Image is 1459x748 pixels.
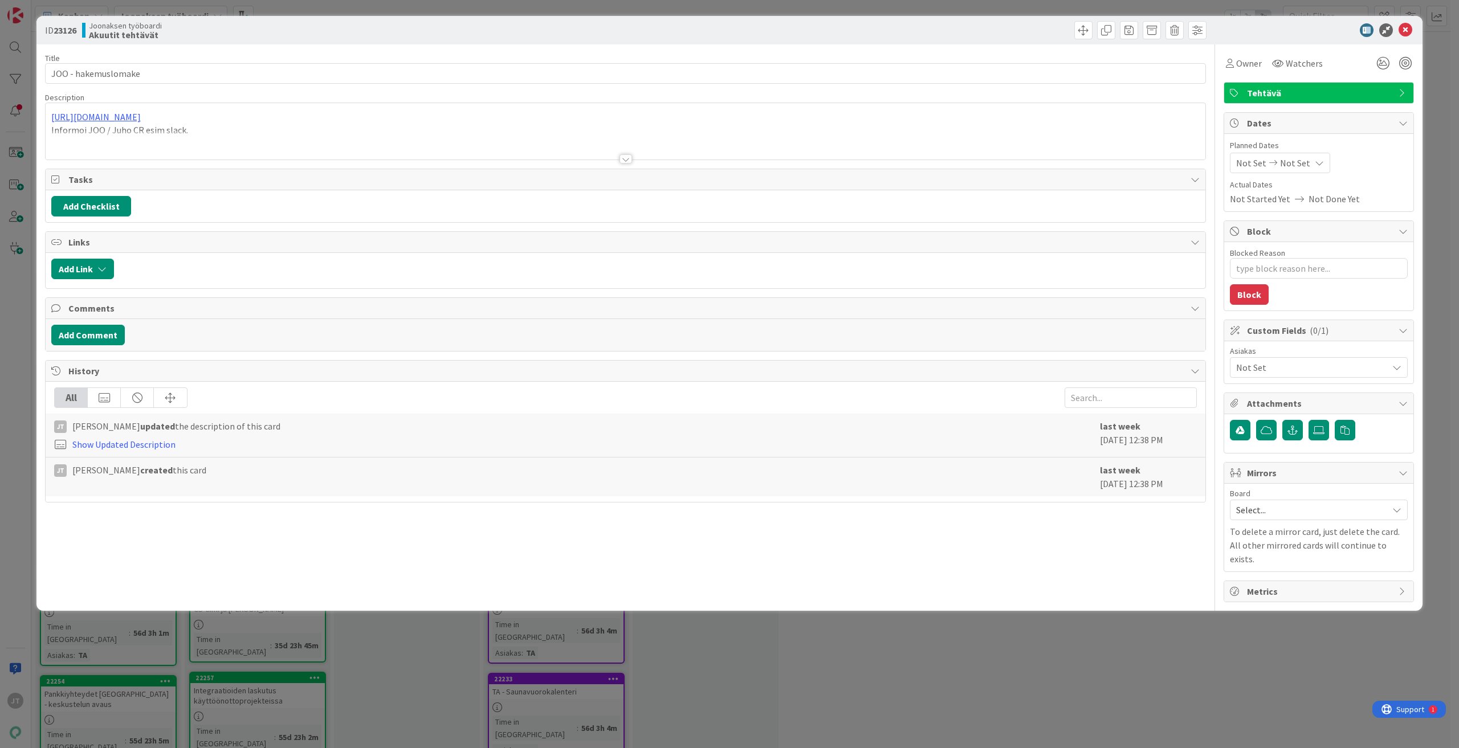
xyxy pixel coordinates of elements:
[1247,224,1393,238] span: Block
[51,196,131,216] button: Add Checklist
[1100,464,1140,476] b: last week
[45,63,1206,84] input: type card name here...
[1065,387,1197,408] input: Search...
[1286,56,1323,70] span: Watchers
[1247,584,1393,598] span: Metrics
[1310,325,1328,336] span: ( 0/1 )
[72,463,206,477] span: [PERSON_NAME] this card
[59,5,62,14] div: 1
[1247,86,1393,100] span: Tehtävä
[54,24,76,36] b: 23126
[1100,419,1197,451] div: [DATE] 12:38 PM
[1247,116,1393,130] span: Dates
[1230,192,1290,206] span: Not Started Yet
[1230,347,1408,355] div: Asiakas
[72,439,176,450] a: Show Updated Description
[140,420,175,432] b: updated
[140,464,173,476] b: created
[1230,525,1408,566] p: To delete a mirror card, just delete the card. All other mirrored cards will continue to exists.
[1100,463,1197,491] div: [DATE] 12:38 PM
[1280,156,1310,170] span: Not Set
[1309,192,1360,206] span: Not Done Yet
[1230,284,1269,305] button: Block
[1247,397,1393,410] span: Attachments
[1236,156,1266,170] span: Not Set
[51,124,1200,137] p: Informoi JOO / Juho CR esim slack.
[1236,361,1388,374] span: Not Set
[51,259,114,279] button: Add Link
[72,419,280,433] span: [PERSON_NAME] the description of this card
[68,364,1185,378] span: History
[45,53,60,63] label: Title
[68,235,1185,249] span: Links
[1230,248,1285,258] label: Blocked Reason
[55,388,88,407] div: All
[89,30,162,39] b: Akuutit tehtävät
[54,420,67,433] div: JT
[1236,502,1382,518] span: Select...
[68,301,1185,315] span: Comments
[1230,179,1408,191] span: Actual Dates
[1247,324,1393,337] span: Custom Fields
[89,21,162,30] span: Joonaksen työboardi
[1100,420,1140,432] b: last week
[68,173,1185,186] span: Tasks
[24,2,52,15] span: Support
[45,92,84,103] span: Description
[1230,140,1408,152] span: Planned Dates
[1236,56,1262,70] span: Owner
[1230,489,1250,497] span: Board
[51,111,141,122] a: [URL][DOMAIN_NAME]
[1247,466,1393,480] span: Mirrors
[45,23,76,37] span: ID
[54,464,67,477] div: JT
[51,325,125,345] button: Add Comment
